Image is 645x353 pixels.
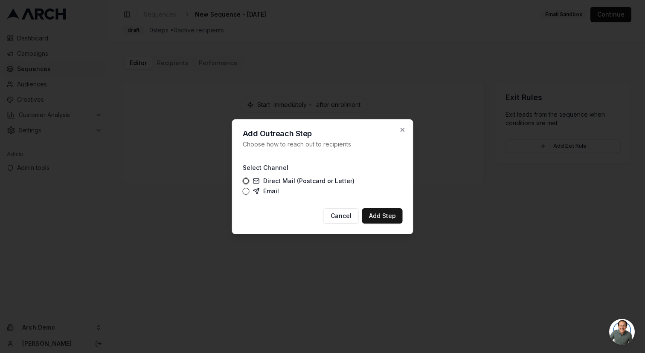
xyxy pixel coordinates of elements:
[253,188,279,195] label: Email
[243,164,288,171] label: Select Channel
[243,130,403,138] h2: Add Outreach Step
[362,208,403,224] button: Add Step
[323,208,359,224] button: Cancel
[253,178,354,184] label: Direct Mail (Postcard or Letter)
[243,140,403,149] p: Choose how to reach out to recipients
